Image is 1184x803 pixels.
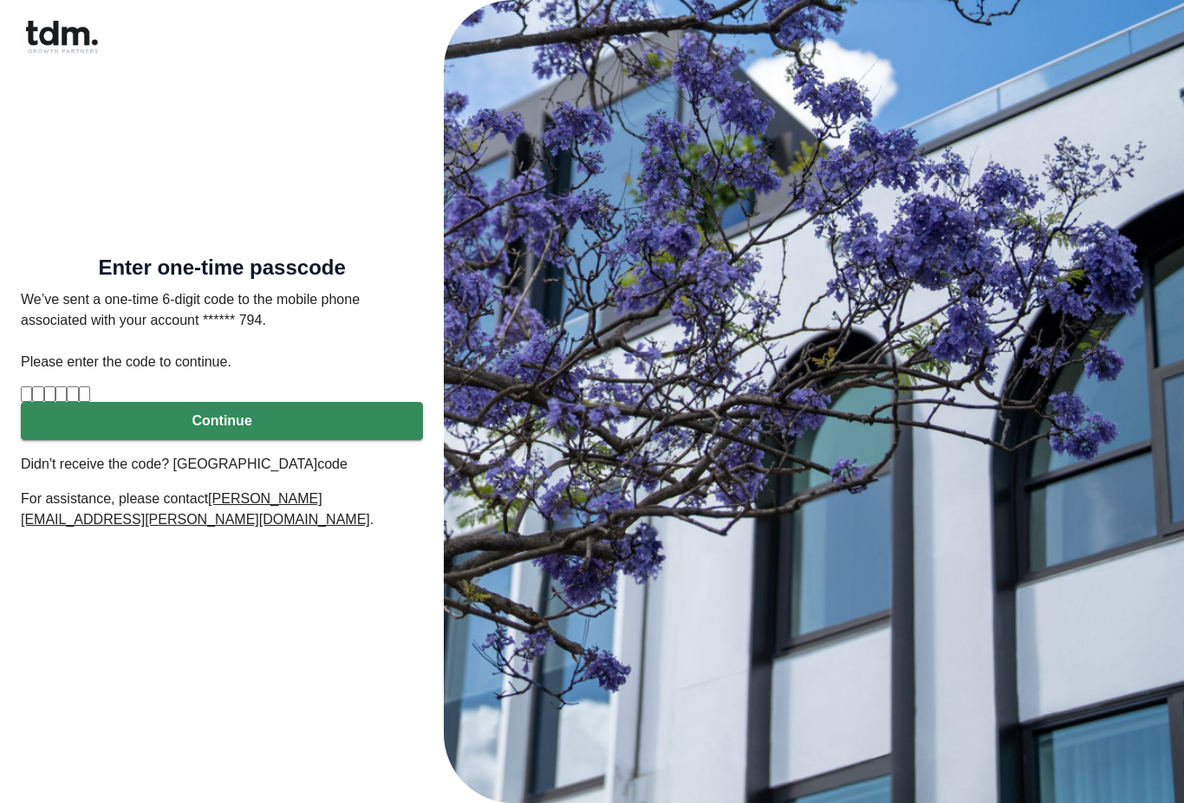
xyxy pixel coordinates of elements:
[317,457,348,471] a: code
[21,402,423,440] button: Continue
[21,489,423,530] p: For assistance, please contact .
[21,454,423,475] p: Didn't receive the code? [GEOGRAPHIC_DATA]
[32,386,43,402] input: Digit 2
[79,386,90,402] input: Digit 6
[67,386,78,402] input: Digit 5
[21,386,32,402] input: Please enter verification code. Digit 1
[21,259,423,276] h5: Enter one-time passcode
[44,386,55,402] input: Digit 3
[21,289,423,372] p: We’ve sent a one-time 6-digit code to the mobile phone associated with your account ****** 794. P...
[55,386,67,402] input: Digit 4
